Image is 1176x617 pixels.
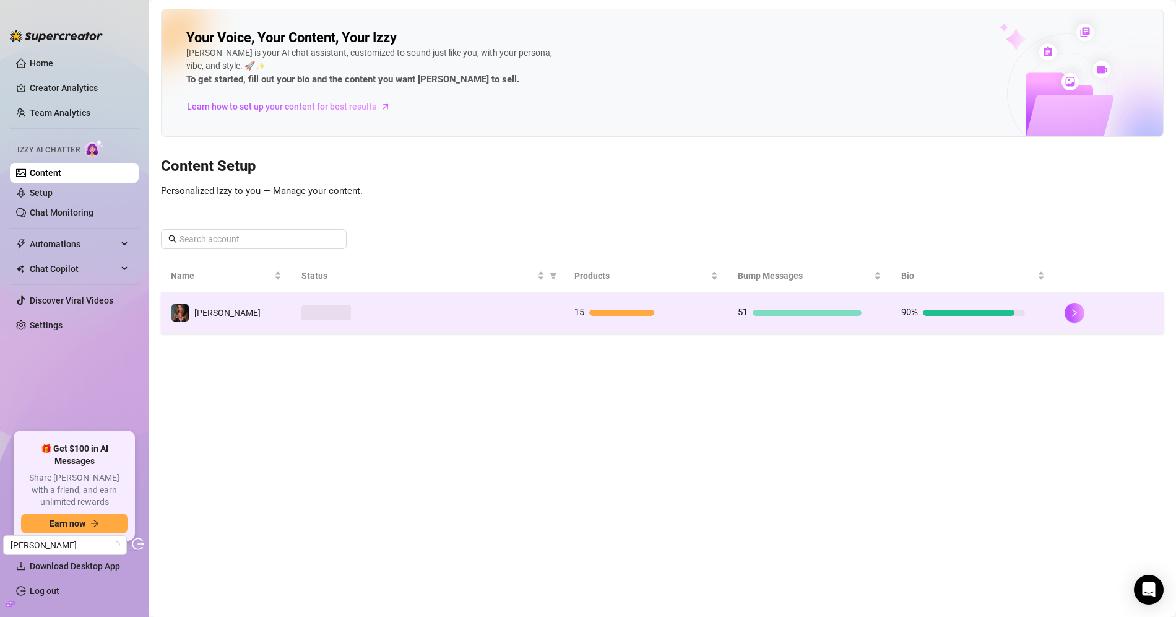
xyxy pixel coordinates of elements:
span: 🎁 Get $100 in AI Messages [21,443,128,467]
span: Status [301,269,534,282]
strong: To get started, fill out your bio and the content you want [PERSON_NAME] to sell. [186,74,519,85]
input: Search account [179,232,329,246]
img: logo-BBDzfeDw.svg [10,30,103,42]
img: Denise [171,304,189,322]
img: Chat Copilot [16,265,24,273]
th: Status [292,259,564,293]
span: thunderbolt [16,239,26,249]
span: Izzy AI Chatter [17,144,80,156]
img: AI Chatter [85,139,104,157]
span: 15 [574,307,584,318]
span: search [168,235,177,243]
span: loading [112,541,120,549]
a: Team Analytics [30,108,90,118]
span: arrow-right [90,519,99,528]
span: Bio [901,269,1035,282]
a: Content [30,168,61,178]
button: Earn nowarrow-right [21,514,128,533]
span: Download Desktop App [30,561,120,571]
span: Chat Copilot [30,259,118,279]
span: Share [PERSON_NAME] with a friend, and earn unlimited rewards [21,472,128,509]
img: ai-chatter-content-library-cLFOSyPT.png [971,10,1163,136]
span: filter [550,272,557,279]
div: [PERSON_NAME] is your AI chat assistant, customized to sound just like you, with your persona, vi... [186,46,558,87]
th: Products [564,259,728,293]
h3: Content Setup [161,157,1164,177]
span: Products [574,269,708,282]
th: Name [161,259,292,293]
button: right [1065,303,1084,323]
div: Open Intercom Messenger [1134,575,1164,605]
a: Setup [30,188,53,198]
span: 90% [901,307,918,318]
span: logout [132,538,144,550]
a: Creator Analytics [30,78,129,98]
span: 51 [738,307,748,318]
th: Bio [891,259,1055,293]
span: Bump Messages [738,269,871,282]
span: [PERSON_NAME] [194,308,261,318]
a: Home [30,58,53,68]
span: download [16,561,26,571]
h2: Your Voice, Your Content, Your Izzy [186,29,397,46]
span: right [1070,308,1079,317]
span: build [6,600,15,608]
span: Personalized Izzy to you — Manage your content. [161,185,363,196]
span: Name [171,269,272,282]
span: filter [547,266,560,285]
a: Learn how to set up your content for best results [186,97,400,116]
span: Denise Dalton [11,536,119,554]
a: Discover Viral Videos [30,295,113,305]
a: Log out [30,586,59,596]
span: arrow-right [379,100,392,113]
span: Earn now [50,519,85,528]
th: Bump Messages [728,259,891,293]
span: Learn how to set up your content for best results [187,100,376,113]
a: Settings [30,320,63,330]
span: Automations [30,234,118,254]
a: Chat Monitoring [30,208,93,217]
